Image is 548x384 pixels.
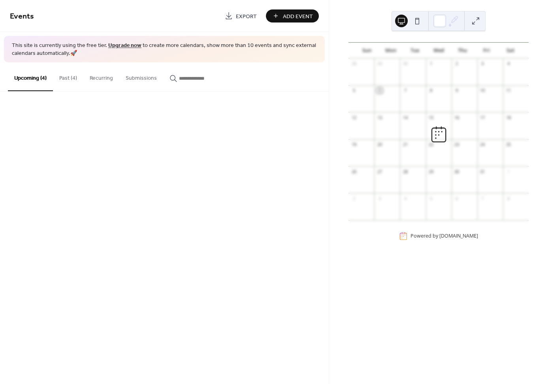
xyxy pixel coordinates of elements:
div: 12 [351,114,357,120]
div: 16 [454,114,460,120]
div: 9 [454,88,460,94]
div: 8 [505,195,511,201]
a: Upgrade now [108,40,141,51]
div: 28 [402,169,408,174]
button: Add Event [266,9,319,22]
div: 28 [351,61,357,67]
div: Thu [450,43,475,58]
div: Sun [355,43,379,58]
div: 2 [454,61,460,67]
div: 2 [351,195,357,201]
div: 30 [402,61,408,67]
button: Past (4) [53,62,83,90]
span: Export [236,12,257,21]
div: 10 [480,88,486,94]
div: 1 [505,169,511,174]
button: Recurring [83,62,119,90]
div: 7 [402,88,408,94]
div: 26 [351,169,357,174]
span: This site is currently using the free tier. to create more calendars, show more than 10 events an... [12,42,317,57]
div: Powered by [411,233,478,240]
div: 20 [377,142,382,148]
span: Events [10,9,34,24]
div: 22 [428,142,434,148]
button: Submissions [119,62,163,90]
div: 3 [377,195,382,201]
div: 6 [454,195,460,201]
div: 30 [454,169,460,174]
a: [DOMAIN_NAME] [439,233,478,240]
div: 4 [505,61,511,67]
div: 25 [505,142,511,148]
div: Sat [498,43,522,58]
div: Wed [427,43,451,58]
div: 27 [377,169,382,174]
div: 8 [428,88,434,94]
div: 19 [351,142,357,148]
span: Add Event [283,12,313,21]
div: 5 [428,195,434,201]
div: 7 [480,195,486,201]
div: 24 [480,142,486,148]
div: 29 [428,169,434,174]
div: 14 [402,114,408,120]
div: Mon [379,43,403,58]
div: 17 [480,114,486,120]
div: 6 [377,88,382,94]
div: 15 [428,114,434,120]
div: 11 [505,88,511,94]
div: 21 [402,142,408,148]
div: 13 [377,114,382,120]
div: Tue [403,43,427,58]
div: 5 [351,88,357,94]
div: Fri [475,43,499,58]
button: Upcoming (4) [8,62,53,91]
div: 23 [454,142,460,148]
div: 1 [428,61,434,67]
div: 18 [505,114,511,120]
div: 29 [377,61,382,67]
div: 31 [480,169,486,174]
a: Export [219,9,263,22]
div: 4 [402,195,408,201]
div: 3 [480,61,486,67]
